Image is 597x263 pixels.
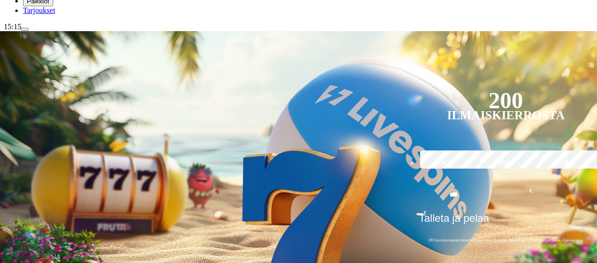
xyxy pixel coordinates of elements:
label: 150 € [477,149,534,177]
span: € [529,186,532,195]
span: € [424,209,427,215]
span: Tarjoukset [23,6,55,14]
button: menu [21,28,29,31]
a: gift-inverted iconTarjoukset [23,6,55,14]
label: 50 € [417,149,474,177]
label: 250 € [537,149,594,177]
div: Ilmaiskierrosta [447,110,565,121]
span: 200 kierrätysvapaata ilmaiskierrosta ensitalletuksen yhteydessä. 50 kierrosta per päivä, 4 päivän... [416,238,596,243]
span: Talleta ja pelaa [419,212,489,231]
span: 15:15 [4,23,21,31]
button: Talleta ja pelaa [416,212,596,232]
div: 200 [488,95,523,106]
